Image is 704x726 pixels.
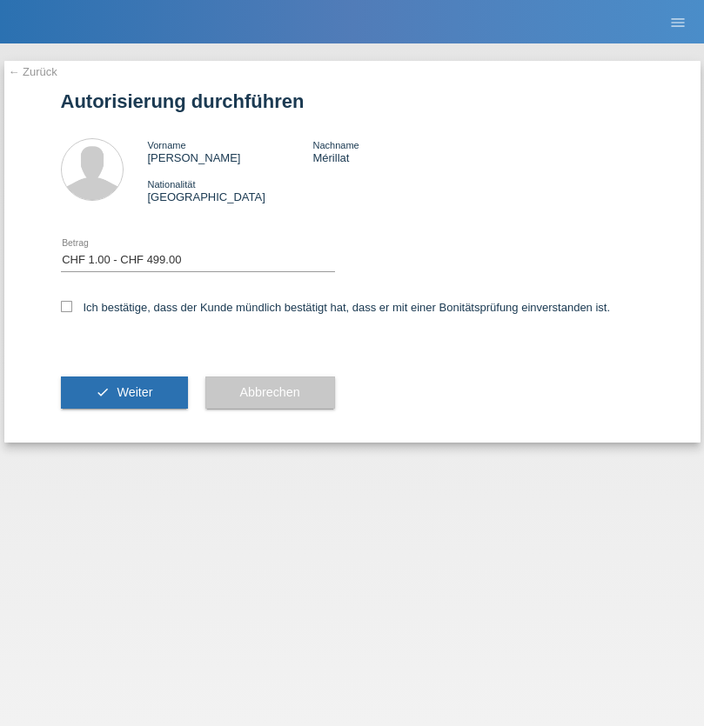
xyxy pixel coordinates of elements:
[148,179,196,190] span: Nationalität
[660,17,695,27] a: menu
[117,385,152,399] span: Weiter
[61,301,611,314] label: Ich bestätige, dass der Kunde mündlich bestätigt hat, dass er mit einer Bonitätsprüfung einversta...
[312,140,359,150] span: Nachname
[61,376,188,410] button: check Weiter
[148,140,186,150] span: Vorname
[669,14,687,31] i: menu
[61,90,644,112] h1: Autorisierung durchführen
[148,138,313,164] div: [PERSON_NAME]
[148,177,313,203] div: [GEOGRAPHIC_DATA]
[312,138,478,164] div: Mérillat
[205,376,335,410] button: Abbrechen
[96,385,110,399] i: check
[9,65,57,78] a: ← Zurück
[240,385,300,399] span: Abbrechen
